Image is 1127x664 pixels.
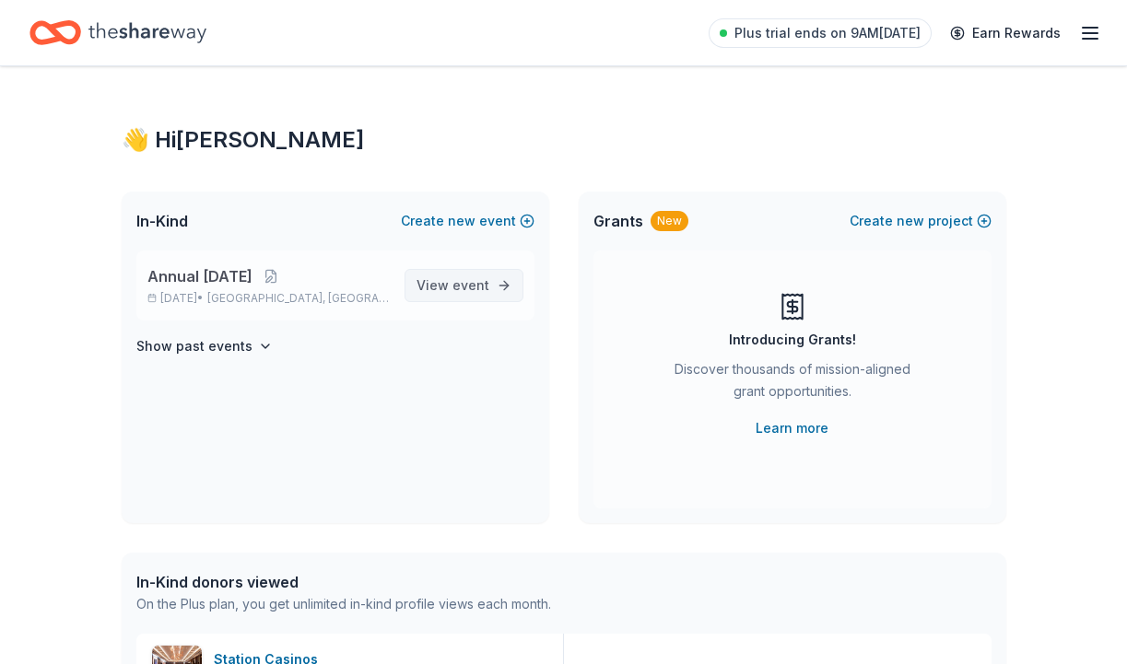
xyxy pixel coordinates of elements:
[897,210,924,232] span: new
[452,277,489,293] span: event
[147,265,252,287] span: Annual [DATE]
[667,358,918,410] div: Discover thousands of mission-aligned grant opportunities.
[734,22,921,44] span: Plus trial ends on 9AM[DATE]
[850,210,992,232] button: Createnewproject
[29,11,206,54] a: Home
[207,291,389,306] span: [GEOGRAPHIC_DATA], [GEOGRAPHIC_DATA]
[756,417,828,439] a: Learn more
[729,329,856,351] div: Introducing Grants!
[593,210,643,232] span: Grants
[448,210,475,232] span: new
[709,18,932,48] a: Plus trial ends on 9AM[DATE]
[651,211,688,231] div: New
[136,335,273,357] button: Show past events
[939,17,1072,50] a: Earn Rewards
[136,571,551,593] div: In-Kind donors viewed
[136,593,551,615] div: On the Plus plan, you get unlimited in-kind profile views each month.
[122,125,1006,155] div: 👋 Hi [PERSON_NAME]
[405,269,523,302] a: View event
[401,210,534,232] button: Createnewevent
[417,274,489,297] span: View
[136,210,188,232] span: In-Kind
[136,335,252,357] h4: Show past events
[147,291,390,306] p: [DATE] •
